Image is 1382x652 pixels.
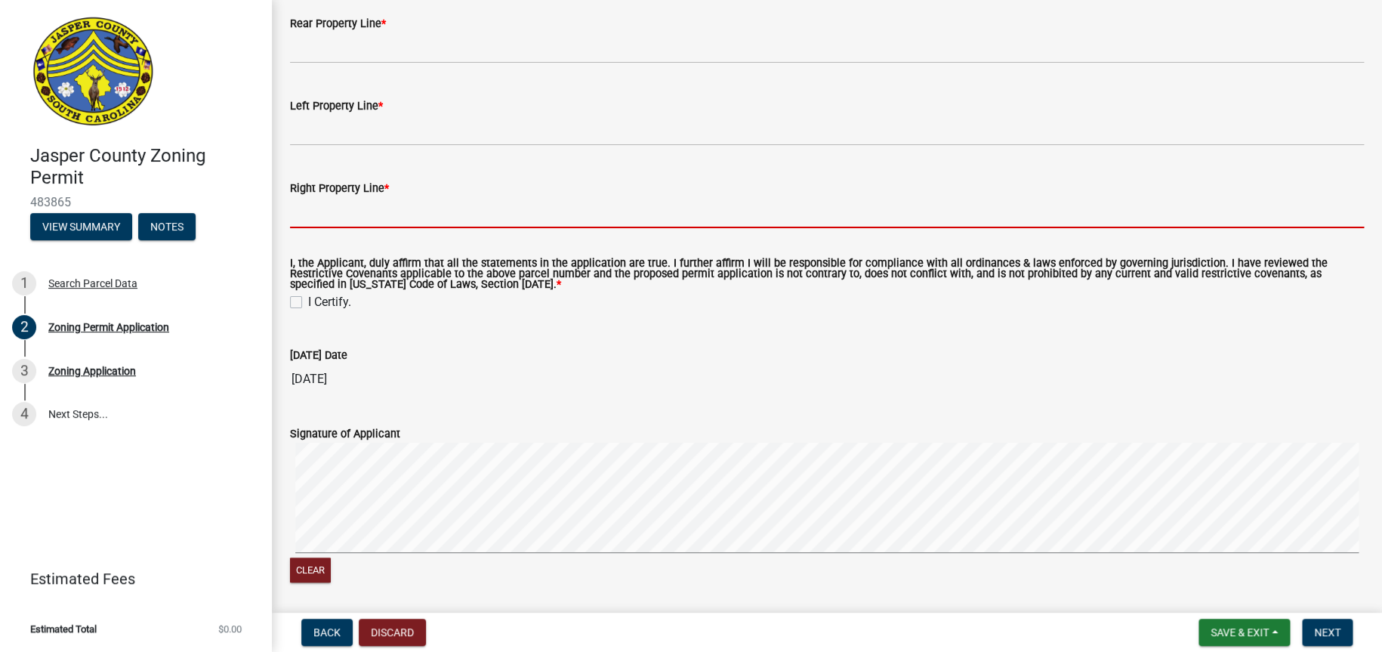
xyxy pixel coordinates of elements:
span: 483865 [30,195,242,209]
div: Zoning Permit Application [48,322,169,332]
span: $0.00 [218,624,242,634]
span: Save & Exit [1211,626,1269,638]
label: Right Property Line [290,184,389,194]
div: 3 [12,359,36,383]
div: Zoning Application [48,366,136,376]
button: Back [301,619,353,646]
div: 4 [12,402,36,426]
a: Estimated Fees [12,564,248,594]
label: I Certify. [308,293,351,311]
div: Search Parcel Data [48,278,137,289]
span: Back [313,626,341,638]
wm-modal-confirm: Summary [30,221,132,233]
label: [DATE] Date [290,351,347,361]
button: Discard [359,619,426,646]
div: 1 [12,271,36,295]
button: Notes [138,213,196,240]
label: Rear Property Line [290,19,386,29]
label: I, the Applicant, duly affirm that all the statements in the application are true. I further affi... [290,258,1364,291]
div: 2 [12,315,36,339]
img: Jasper County, South Carolina [30,16,156,129]
wm-modal-confirm: Notes [138,221,196,233]
label: Left Property Line [290,101,383,112]
button: View Summary [30,213,132,240]
button: Clear [290,558,331,582]
h4: Jasper County Zoning Permit [30,145,260,189]
button: Next [1302,619,1353,646]
span: Estimated Total [30,624,97,634]
label: Signature of Applicant [290,429,400,440]
span: Next [1314,626,1340,638]
button: Save & Exit [1198,619,1290,646]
